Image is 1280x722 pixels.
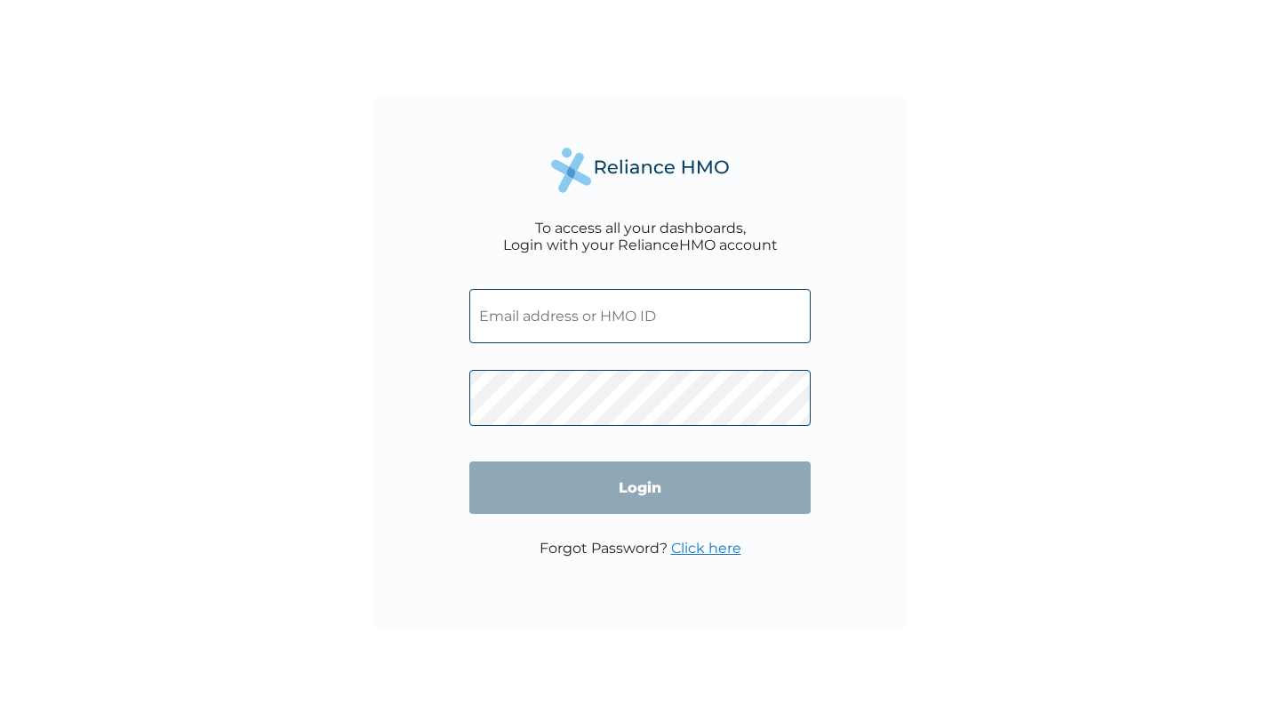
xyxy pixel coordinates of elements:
[540,540,741,557] p: Forgot Password?
[551,148,729,193] img: Reliance Health's Logo
[503,220,778,253] div: To access all your dashboards, Login with your RelianceHMO account
[469,461,811,514] input: Login
[469,289,811,343] input: Email address or HMO ID
[671,540,741,557] a: Click here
